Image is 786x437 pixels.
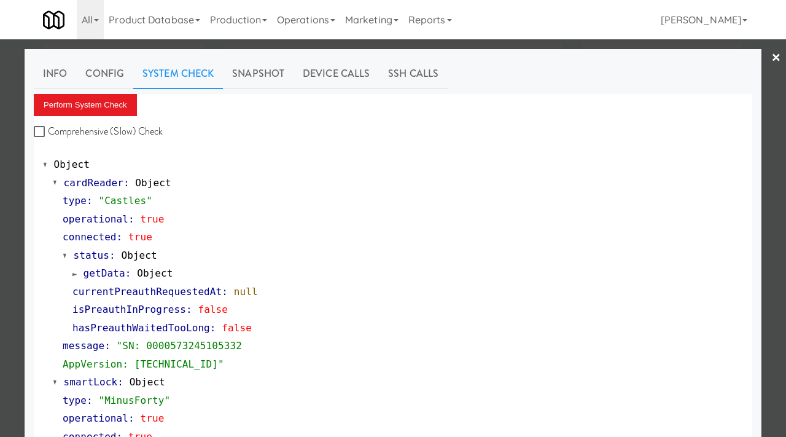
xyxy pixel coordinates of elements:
a: Snapshot [223,58,294,89]
span: currentPreauthRequestedAt [72,286,222,297]
button: Perform System Check [34,94,137,116]
span: message [63,340,104,352]
span: : [117,231,123,243]
span: : [125,267,131,279]
span: true [141,213,165,225]
span: Object [137,267,173,279]
span: : [123,177,130,189]
span: "Castles" [98,195,152,207]
span: : [222,286,228,297]
span: true [141,412,165,424]
span: : [117,376,123,388]
span: : [128,213,134,225]
span: : [128,412,134,424]
span: Object [121,250,157,261]
span: isPreauthInProgress [72,304,186,315]
span: : [109,250,115,261]
img: Micromart [43,9,64,31]
span: operational [63,412,128,424]
span: "SN: 0000573245105332 AppVersion: [TECHNICAL_ID]" [63,340,242,370]
a: System Check [133,58,223,89]
span: type [63,395,87,406]
span: operational [63,213,128,225]
span: true [128,231,152,243]
span: Object [54,159,90,170]
a: × [771,39,781,77]
span: type [63,195,87,207]
span: cardReader [64,177,123,189]
span: hasPreauthWaitedTooLong [72,322,210,334]
span: Object [135,177,171,189]
span: : [210,322,216,334]
span: Object [130,376,165,388]
span: : [87,195,93,207]
a: Info [34,58,76,89]
span: null [234,286,258,297]
span: smartLock [64,376,118,388]
span: connected [63,231,117,243]
span: "MinusForty" [98,395,170,406]
span: false [198,304,228,315]
label: Comprehensive (Slow) Check [34,122,163,141]
a: Device Calls [294,58,379,89]
span: false [222,322,252,334]
span: getData [84,267,125,279]
span: status [74,250,109,261]
a: Config [76,58,133,89]
span: : [104,340,111,352]
span: : [87,395,93,406]
span: : [186,304,192,315]
input: Comprehensive (Slow) Check [34,127,48,137]
a: SSH Calls [379,58,448,89]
